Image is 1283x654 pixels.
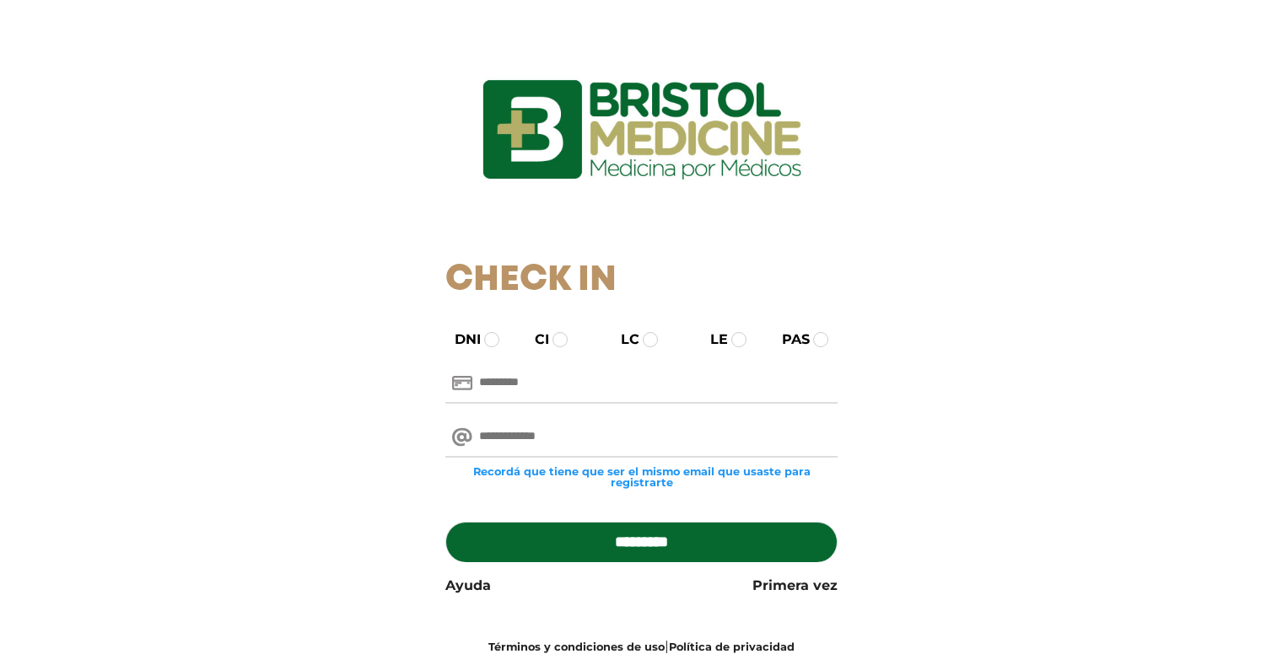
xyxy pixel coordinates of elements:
[520,330,549,350] label: CI
[445,466,838,488] small: Recordá que tiene que ser el mismo email que usaste para registrarte
[445,260,838,302] h1: Check In
[439,330,481,350] label: DNI
[752,576,838,596] a: Primera vez
[606,330,639,350] label: LC
[414,20,870,239] img: logo_ingresarbristol.jpg
[767,330,810,350] label: PAS
[445,576,491,596] a: Ayuda
[669,641,795,653] a: Política de privacidad
[695,330,728,350] label: LE
[488,641,665,653] a: Términos y condiciones de uso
